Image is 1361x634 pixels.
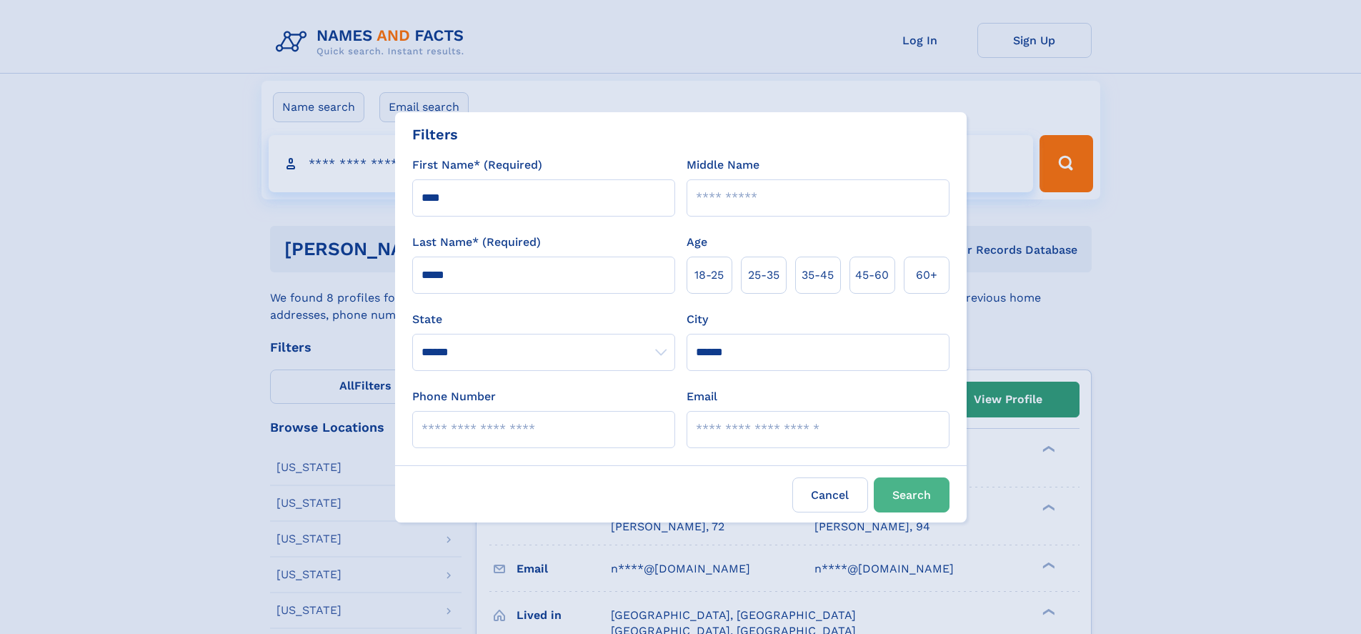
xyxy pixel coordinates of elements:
label: First Name* (Required) [412,157,542,174]
div: Filters [412,124,458,145]
label: Cancel [792,477,868,512]
label: State [412,311,675,328]
label: Age [687,234,707,251]
span: 45‑60 [855,267,889,284]
button: Search [874,477,949,512]
label: Phone Number [412,388,496,405]
span: 25‑35 [748,267,779,284]
span: 35‑45 [802,267,834,284]
label: Middle Name [687,157,759,174]
span: 18‑25 [694,267,724,284]
label: City [687,311,708,328]
label: Email [687,388,717,405]
label: Last Name* (Required) [412,234,541,251]
span: 60+ [916,267,937,284]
